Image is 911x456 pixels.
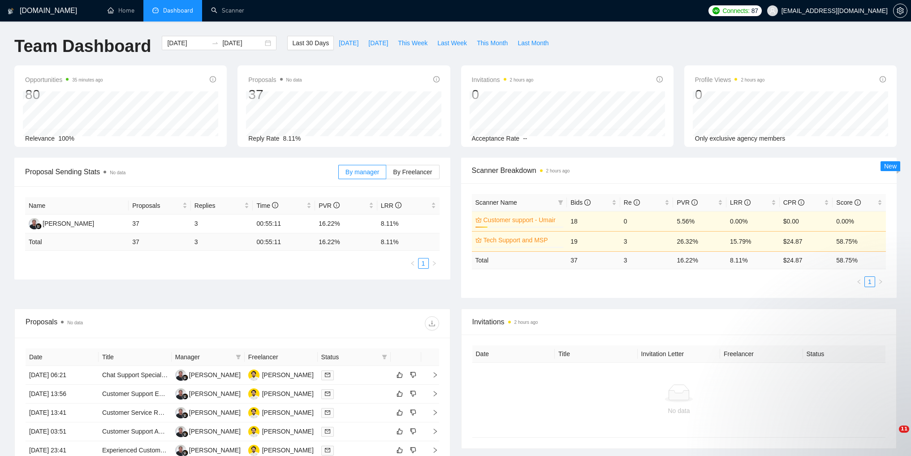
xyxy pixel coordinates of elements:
span: Profile Views [695,74,765,85]
td: 15.79% [726,231,780,251]
button: Last Month [513,36,553,50]
button: left [407,258,418,269]
span: right [425,391,438,397]
span: dislike [410,371,416,379]
td: $24.87 [780,231,833,251]
span: Last Month [518,38,548,48]
span: info-circle [798,199,804,206]
span: By manager [345,168,379,176]
td: 3 [191,215,253,233]
button: like [394,445,405,456]
img: RS [175,426,186,437]
img: gigradar-bm.png [182,431,188,437]
span: Proposals [132,201,181,211]
li: Previous Page [854,276,864,287]
a: RS[PERSON_NAME] [175,371,241,378]
td: 00:55:11 [253,233,315,251]
span: Invitations [472,74,534,85]
button: like [394,370,405,380]
span: right [432,261,437,266]
span: dislike [410,409,416,416]
span: dislike [410,390,416,397]
span: Scanner Name [475,199,517,206]
span: Relevance [25,135,55,142]
a: searchScanner [211,7,244,14]
button: setting [893,4,907,18]
img: gigradar-bm.png [182,374,188,381]
span: like [397,390,403,397]
span: Invitations [472,316,886,327]
span: swap-right [212,39,219,47]
th: Manager [172,348,245,366]
span: user [769,8,776,14]
a: HM[PERSON_NAME] [248,427,314,434]
iframe: Intercom live chat [881,426,902,447]
div: [PERSON_NAME] [262,445,314,455]
span: New [884,163,897,170]
a: RS[PERSON_NAME] [175,446,241,453]
button: This Month [472,36,513,50]
a: RS[PERSON_NAME] [175,390,241,397]
td: 3 [620,251,674,269]
span: filter [556,196,565,209]
div: 80 [25,86,103,103]
div: 37 [248,86,302,103]
div: 0 [695,86,765,103]
span: left [856,279,862,284]
td: Customer Support Agent [99,422,172,441]
button: dislike [408,388,419,399]
span: Score [836,199,860,206]
span: mail [325,372,330,378]
td: Chat Support Specialist for OFM Platform [99,366,172,385]
span: LRR [730,199,751,206]
input: Start date [167,38,208,48]
div: [PERSON_NAME] [189,445,241,455]
span: PVR [319,202,340,209]
td: $0.00 [780,211,833,231]
div: [PERSON_NAME] [189,370,241,380]
span: Dashboard [163,7,193,14]
img: HM [248,426,259,437]
a: HM[PERSON_NAME] [248,409,314,416]
div: Proposals [26,316,232,331]
span: Scanner Breakdown [472,165,886,176]
div: [PERSON_NAME] [189,389,241,399]
td: 16.22% [315,215,377,233]
span: right [425,447,438,453]
td: 00:55:11 [253,215,315,233]
a: HM[PERSON_NAME] [248,446,314,453]
button: This Week [393,36,432,50]
td: 16.22 % [315,233,377,251]
span: info-circle [395,202,402,208]
span: Re [624,199,640,206]
time: 2 hours ago [510,77,534,82]
span: info-circle [744,199,751,206]
div: [PERSON_NAME] [262,408,314,417]
th: Date [26,348,99,366]
a: homeHome [108,7,134,14]
th: Freelancer [720,345,803,363]
span: This Week [398,38,427,48]
a: HM[PERSON_NAME] [248,371,314,378]
td: 37 [129,233,191,251]
span: info-circle [855,199,861,206]
span: mail [325,391,330,396]
div: 0 [472,86,534,103]
span: This Month [477,38,508,48]
li: 1 [418,258,429,269]
div: [PERSON_NAME] [189,408,241,417]
a: Tech Support and MSP [484,235,562,245]
a: Customer Support Email & Chat Templates Writer [102,390,240,397]
button: Last Week [432,36,472,50]
div: No data [479,406,879,416]
div: [PERSON_NAME] [189,426,241,436]
button: download [425,316,439,331]
span: No data [67,320,83,325]
a: Experienced Customer Support Agent for E-commerce Brands [102,447,276,454]
a: setting [893,7,907,14]
a: Customer Support Agent [102,428,171,435]
td: 58.75% [833,231,886,251]
span: like [397,371,403,379]
span: crown [475,237,482,243]
span: like [397,447,403,454]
